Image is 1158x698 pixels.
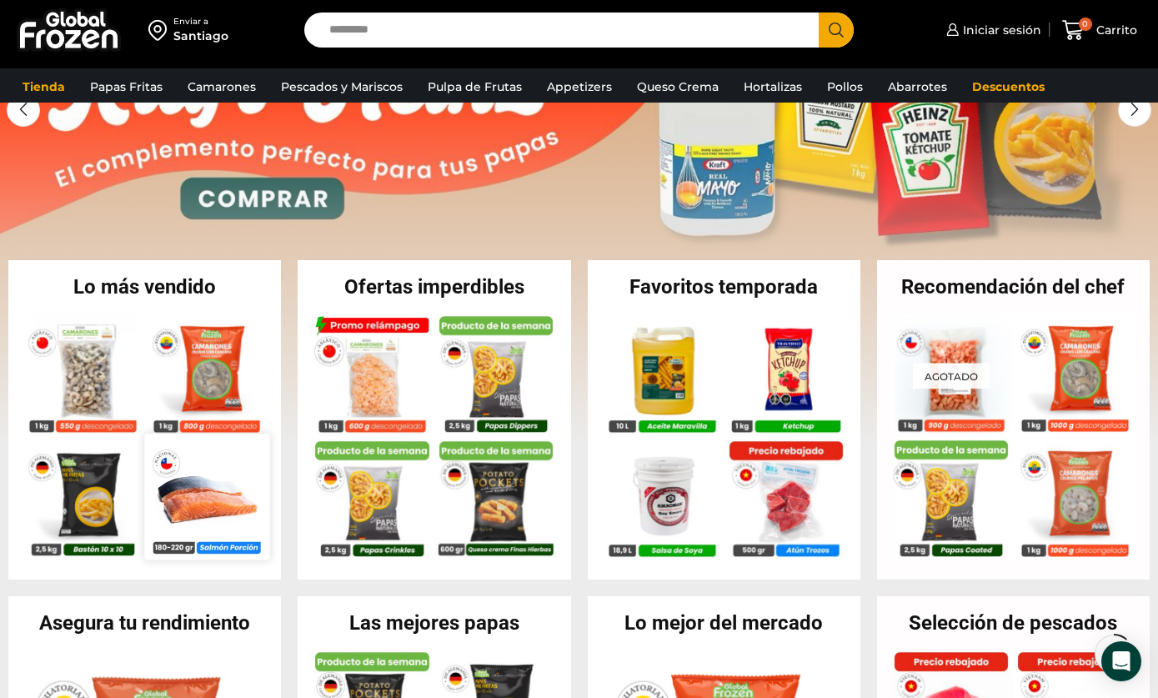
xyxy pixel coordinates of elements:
a: Pollos [819,71,871,103]
span: Carrito [1092,22,1137,38]
a: Hortalizas [735,71,810,103]
div: Enviar a [173,16,228,28]
h2: Selección de pescados [877,613,1150,633]
p: Agotado [913,363,990,389]
a: Appetizers [539,71,620,103]
h2: Favoritos temporada [588,277,860,297]
a: Papas Fritas [82,71,171,103]
h2: Las mejores papas [298,613,570,633]
div: Next slide [1118,93,1151,127]
h2: Ofertas imperdibles [298,277,570,297]
a: Pescados y Mariscos [273,71,411,103]
a: Pulpa de Frutas [419,71,530,103]
div: Open Intercom Messenger [1101,641,1141,681]
a: Abarrotes [880,71,955,103]
a: Tienda [14,71,73,103]
span: Iniciar sesión [959,22,1041,38]
button: Search button [819,13,854,48]
a: 0 Carrito [1058,11,1141,50]
h2: Asegura tu rendimiento [8,613,281,633]
h2: Lo mejor del mercado [588,613,860,633]
div: Previous slide [7,93,40,127]
a: Iniciar sesión [942,13,1041,47]
h2: Recomendación del chef [877,277,1150,297]
a: Descuentos [964,71,1053,103]
h2: Lo más vendido [8,277,281,297]
a: Camarones [179,71,264,103]
div: Santiago [173,28,228,44]
img: address-field-icon.svg [148,16,173,44]
span: 0 [1079,18,1092,31]
a: Queso Crema [629,71,727,103]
